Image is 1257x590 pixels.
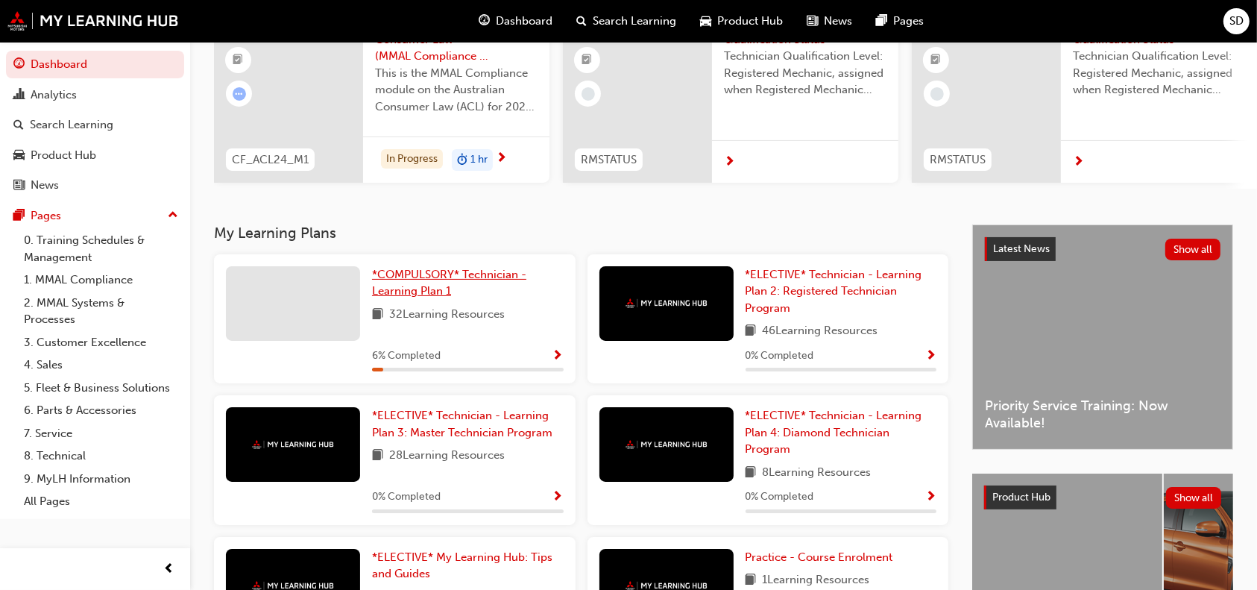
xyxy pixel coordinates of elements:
[372,550,552,581] span: *ELECTIVE* My Learning Hub: Tips and Guides
[6,81,184,109] a: Analytics
[389,447,505,465] span: 28 Learning Resources
[582,87,595,101] span: learningRecordVerb_NONE-icon
[763,464,872,483] span: 8 Learning Resources
[6,202,184,230] button: Pages
[746,549,899,566] a: Practice - Course Enrolment
[214,225,948,242] h3: My Learning Plans
[372,266,564,300] a: *COMPULSORY* Technician - Learning Plan 1
[593,13,676,30] span: Search Learning
[1073,156,1084,169] span: next-icon
[31,87,77,104] div: Analytics
[930,87,944,101] span: learningRecordVerb_NONE-icon
[746,550,893,564] span: Practice - Course Enrolment
[1223,8,1250,34] button: SD
[372,489,441,506] span: 0 % Completed
[1165,239,1221,260] button: Show all
[372,409,552,439] span: *ELECTIVE* Technician - Learning Plan 3: Master Technician Program
[31,207,61,225] div: Pages
[479,12,490,31] span: guage-icon
[552,491,564,504] span: Show Progress
[18,229,184,269] a: 0. Training Schedules & Management
[576,12,587,31] span: search-icon
[18,399,184,422] a: 6. Parts & Accessories
[13,149,25,163] span: car-icon
[563,2,898,183] a: RMSTATUSRegistered Mechanic Qualification StatusTechnician Qualification Level: Registered Mechan...
[31,177,59,194] div: News
[925,491,936,504] span: Show Progress
[6,51,184,78] a: Dashboard
[372,407,564,441] a: *ELECTIVE* Technician - Learning Plan 3: Master Technician Program
[31,147,96,164] div: Product Hub
[18,354,184,377] a: 4. Sales
[925,350,936,363] span: Show Progress
[18,331,184,354] a: 3. Customer Excellence
[381,149,443,169] div: In Progress
[252,440,334,450] img: mmal
[18,468,184,491] a: 9. MyLH Information
[7,11,179,31] img: mmal
[724,48,886,98] span: Technician Qualification Level: Registered Mechanic, assigned when Registered Mechanic modules ha...
[552,347,564,365] button: Show Progress
[13,58,25,72] span: guage-icon
[984,486,1221,509] a: Product HubShow all
[13,89,25,102] span: chart-icon
[626,440,708,450] img: mmal
[700,12,711,31] span: car-icon
[214,2,549,183] a: CF_ACL24_M1The Australian Consumer Law (MMAL Compliance - 2024)This is the MMAL Compliance module...
[582,51,593,70] span: booktick-icon
[931,51,942,70] span: booktick-icon
[389,306,505,324] span: 32 Learning Resources
[746,348,814,365] span: 0 % Completed
[746,322,757,341] span: book-icon
[233,87,246,101] span: learningRecordVerb_ATTEMPT-icon
[930,151,986,169] span: RMSTATUS
[993,242,1050,255] span: Latest News
[925,488,936,506] button: Show Progress
[724,156,735,169] span: next-icon
[746,268,922,315] span: *ELECTIVE* Technician - Learning Plan 2: Registered Technician Program
[13,210,25,223] span: pages-icon
[164,560,175,579] span: prev-icon
[467,6,564,37] a: guage-iconDashboard
[824,13,852,30] span: News
[372,447,383,465] span: book-icon
[470,151,488,169] span: 1 hr
[985,237,1220,261] a: Latest NewsShow all
[18,292,184,331] a: 2. MMAL Systems & Processes
[18,490,184,513] a: All Pages
[372,348,441,365] span: 6 % Completed
[1166,487,1222,509] button: Show all
[992,491,1050,503] span: Product Hub
[746,489,814,506] span: 0 % Completed
[972,225,1233,450] a: Latest NewsShow allPriority Service Training: Now Available!
[496,13,552,30] span: Dashboard
[372,268,526,298] span: *COMPULSORY* Technician - Learning Plan 1
[552,350,564,363] span: Show Progress
[13,179,25,192] span: news-icon
[807,12,818,31] span: news-icon
[746,571,757,590] span: book-icon
[864,6,936,37] a: pages-iconPages
[232,151,309,169] span: CF_ACL24_M1
[763,322,878,341] span: 46 Learning Resources
[1229,13,1244,30] span: SD
[496,152,507,166] span: next-icon
[746,407,937,458] a: *ELECTIVE* Technician - Learning Plan 4: Diamond Technician Program
[746,409,922,456] span: *ELECTIVE* Technician - Learning Plan 4: Diamond Technician Program
[6,111,184,139] a: Search Learning
[626,298,708,308] img: mmal
[372,306,383,324] span: book-icon
[876,12,887,31] span: pages-icon
[18,445,184,468] a: 8. Technical
[18,377,184,400] a: 5. Fleet & Business Solutions
[746,464,757,483] span: book-icon
[457,151,467,170] span: duration-icon
[795,6,864,37] a: news-iconNews
[372,549,564,583] a: *ELECTIVE* My Learning Hub: Tips and Guides
[375,65,538,116] span: This is the MMAL Compliance module on the Australian Consumer Law (ACL) for 2024. Complete this m...
[893,13,924,30] span: Pages
[564,6,688,37] a: search-iconSearch Learning
[581,151,637,169] span: RMSTATUS
[688,6,795,37] a: car-iconProduct Hub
